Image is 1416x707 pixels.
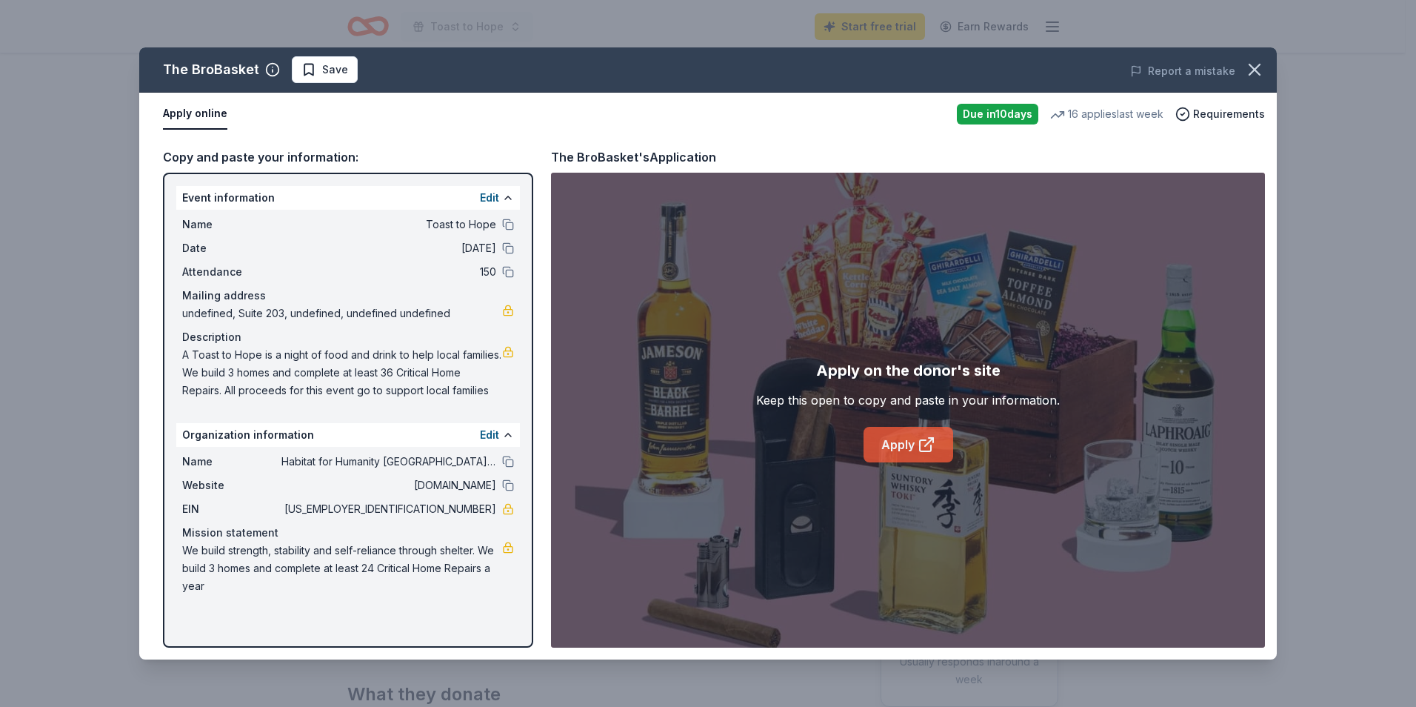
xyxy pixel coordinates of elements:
[281,239,496,257] span: [DATE]
[957,104,1038,125] div: Due in 10 days
[480,426,499,444] button: Edit
[281,453,496,471] span: Habitat for Humanity [GEOGRAPHIC_DATA][US_STATE]
[281,477,496,494] span: [DOMAIN_NAME]
[163,58,259,82] div: The BroBasket
[1130,62,1235,80] button: Report a mistake
[182,453,281,471] span: Name
[182,500,281,518] span: EIN
[1193,105,1265,123] span: Requirements
[182,263,281,281] span: Attendance
[182,216,281,233] span: Name
[182,346,502,399] span: A Toast to Hope is a night of food and drink to help local families. We build 3 homes and complet...
[281,216,496,233] span: Toast to Hope
[816,359,1001,382] div: Apply on the donor's site
[163,99,227,130] button: Apply online
[182,328,514,346] div: Description
[756,391,1060,409] div: Keep this open to copy and paste in your information.
[281,500,496,518] span: [US_EMPLOYER_IDENTIFICATION_NUMBER]
[1050,105,1163,123] div: 16 applies last week
[281,263,496,281] span: 150
[182,305,502,322] span: undefined, Suite 203, undefined, undefined undefined
[480,189,499,207] button: Edit
[551,147,716,167] div: The BroBasket's Application
[163,147,533,167] div: Copy and paste your information:
[292,56,358,83] button: Save
[182,477,281,494] span: Website
[1175,105,1265,123] button: Requirements
[176,423,520,447] div: Organization information
[176,186,520,210] div: Event information
[182,524,514,542] div: Mission statement
[864,427,953,462] a: Apply
[182,542,502,595] span: We build strength, stability and self-reliance through shelter. We build 3 homes and complete at ...
[322,61,348,79] span: Save
[182,287,514,305] div: Mailing address
[182,239,281,257] span: Date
